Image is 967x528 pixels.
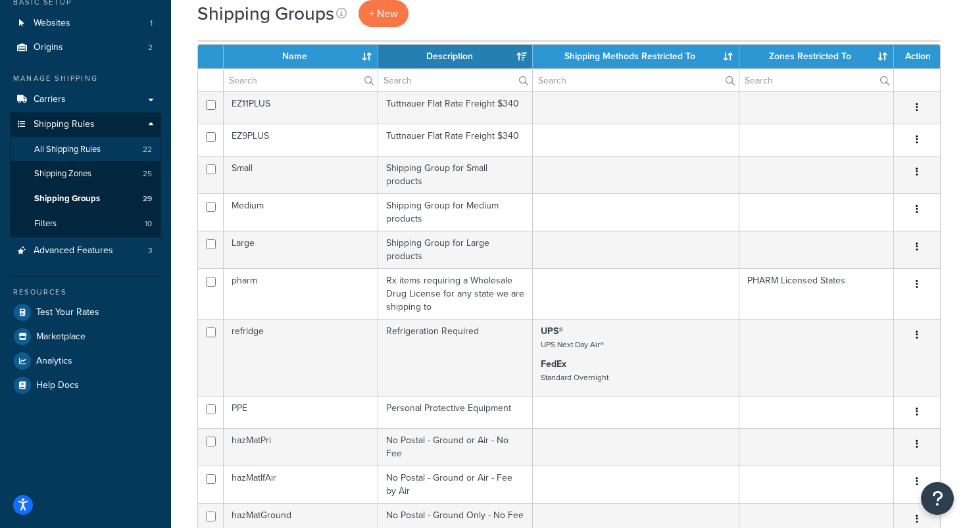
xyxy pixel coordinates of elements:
[10,239,161,263] a: Advanced Features 3
[224,268,378,319] td: pharm
[10,73,161,84] div: Manage Shipping
[921,482,954,515] button: Open Resource Center
[541,357,566,371] strong: FedEx
[541,324,563,338] strong: UPS®
[36,380,79,391] span: Help Docs
[36,307,99,318] span: Test Your Rates
[197,1,334,26] h1: Shipping Groups
[533,45,739,68] th: Shipping Methods Restricted To: activate to sort column ascending
[369,6,398,21] span: + New
[10,239,161,263] li: Advanced Features
[224,69,378,91] input: Search
[378,45,533,68] th: Description: activate to sort column ascending
[10,162,161,186] a: Shipping Zones 25
[34,94,66,105] span: Carriers
[224,319,378,396] td: refridge
[378,428,533,466] td: No Postal - Ground or Air - No Fee
[34,144,101,155] span: All Shipping Rules
[10,187,161,211] li: Shipping Groups
[739,268,894,319] td: PHARM Licensed States
[10,212,161,236] a: Filters 10
[224,156,378,193] td: Small
[224,396,378,428] td: PPE
[148,245,153,256] span: 3
[378,156,533,193] td: Shipping Group for Small products
[148,42,153,53] span: 2
[378,319,533,396] td: Refrigeration Required
[739,69,893,91] input: Search
[34,42,63,53] span: Origins
[224,91,378,124] td: EZ11PLUS
[224,45,378,68] th: Name: activate to sort column ascending
[10,87,161,112] a: Carriers
[541,339,604,350] small: UPS Next Day Air®
[541,372,608,383] small: Standard Overnight
[10,137,161,162] a: All Shipping Rules 22
[34,119,95,130] span: Shipping Rules
[10,137,161,162] li: All Shipping Rules
[378,268,533,319] td: Rx items requiring a Wholesale Drug License for any state we are shipping to
[10,287,161,298] div: Resources
[224,124,378,156] td: EZ9PLUS
[143,144,152,155] span: 22
[10,112,161,137] a: Shipping Rules
[10,162,161,186] li: Shipping Zones
[145,218,152,229] span: 10
[10,187,161,211] a: Shipping Groups 29
[34,168,91,180] span: Shipping Zones
[10,212,161,236] li: Filters
[10,11,161,36] a: Websites 1
[10,11,161,36] li: Websites
[36,356,72,367] span: Analytics
[224,466,378,503] td: hazMatIfAir
[34,218,57,229] span: Filters
[739,45,894,68] th: Zones Restricted To: activate to sort column ascending
[34,193,100,204] span: Shipping Groups
[150,18,153,29] span: 1
[34,245,113,256] span: Advanced Features
[378,69,532,91] input: Search
[10,373,161,397] a: Help Docs
[378,193,533,231] td: Shipping Group for Medium products
[10,325,161,348] a: Marketplace
[143,168,152,180] span: 25
[378,466,533,503] td: No Postal - Ground or Air - Fee by Air
[224,428,378,466] td: hazMatPri
[378,124,533,156] td: Tuttnauer Flat Rate Freight $340
[894,45,940,68] th: Action
[224,231,378,268] td: Large
[378,396,533,428] td: Personal Protective Equipment
[34,18,70,29] span: Websites
[378,91,533,124] td: Tuttnauer Flat Rate Freight $340
[10,36,161,60] a: Origins 2
[10,300,161,324] a: Test Your Rates
[10,36,161,60] li: Origins
[224,193,378,231] td: Medium
[378,231,533,268] td: Shipping Group for Large products
[10,112,161,237] li: Shipping Rules
[10,349,161,373] a: Analytics
[533,69,738,91] input: Search
[143,193,152,204] span: 29
[36,331,86,343] span: Marketplace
